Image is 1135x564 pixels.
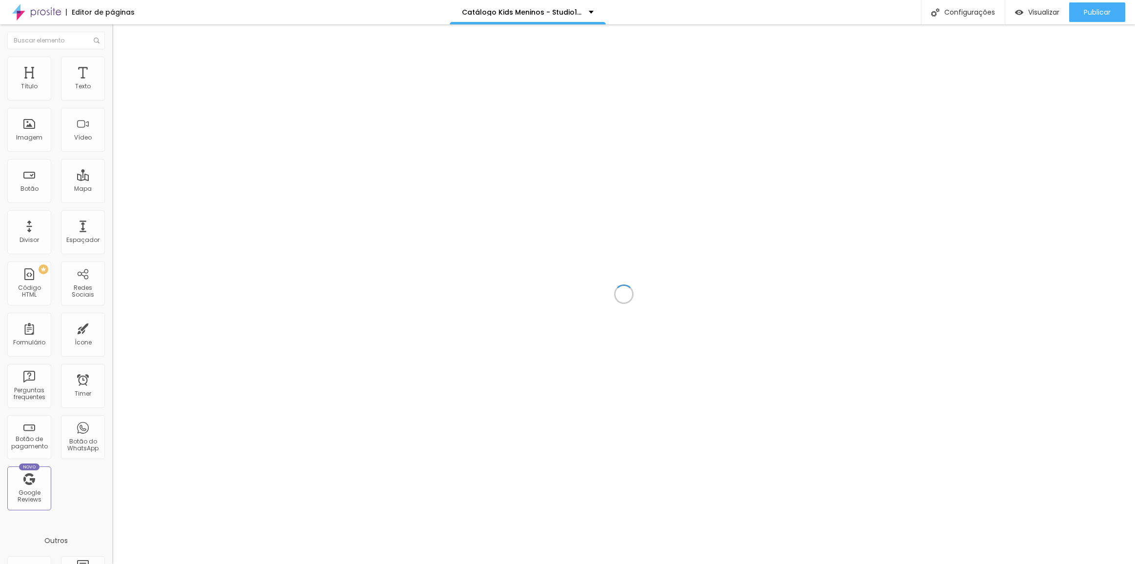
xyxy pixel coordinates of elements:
input: Buscar elemento [7,32,105,49]
div: Título [21,83,38,90]
div: Editor de páginas [66,9,135,16]
div: Código HTML [10,284,48,299]
div: Botão de pagamento [10,436,48,450]
div: Divisor [20,237,39,243]
div: Mapa [74,185,92,192]
div: Google Reviews [10,489,48,504]
div: Botão [20,185,39,192]
button: Publicar [1069,2,1125,22]
div: Formulário [13,339,45,346]
img: view-1.svg [1015,8,1023,17]
div: Redes Sociais [63,284,102,299]
div: Vídeo [74,134,92,141]
span: Publicar [1084,8,1111,16]
div: Ícone [75,339,92,346]
div: Imagem [16,134,42,141]
img: Icone [931,8,939,17]
p: Catálogo Kids Meninos - Studio16 Fotografia [462,9,581,16]
div: Timer [75,390,91,397]
span: Visualizar [1028,8,1059,16]
div: Espaçador [66,237,100,243]
div: Botão do WhatsApp [63,438,102,452]
button: Visualizar [1005,2,1069,22]
div: Texto [75,83,91,90]
img: Icone [94,38,100,43]
div: Perguntas frequentes [10,387,48,401]
div: Novo [19,463,40,470]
